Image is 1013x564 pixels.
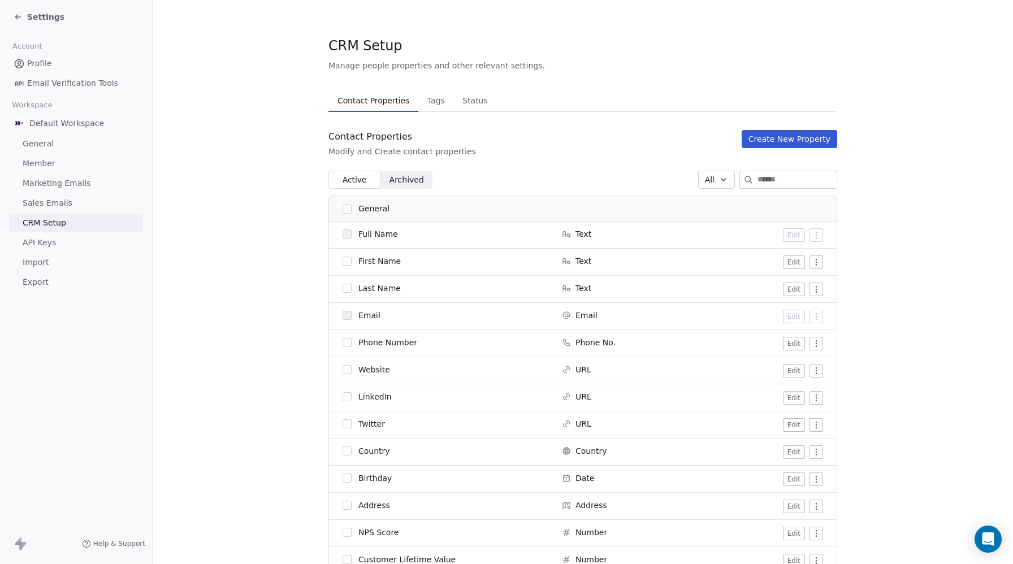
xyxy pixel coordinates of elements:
[423,93,449,109] span: Tags
[783,500,805,513] button: Edit
[575,310,598,321] span: Email
[7,38,47,55] span: Account
[82,539,145,548] a: Help & Support
[358,255,401,267] span: First Name
[389,174,424,186] span: Archived
[29,118,104,129] span: Default Workspace
[783,255,805,269] button: Edit
[358,203,389,215] span: General
[358,500,390,511] span: Address
[575,255,591,267] span: Text
[23,237,56,249] span: API Keys
[23,197,72,209] span: Sales Emails
[575,283,591,294] span: Text
[575,445,607,457] span: Country
[783,472,805,486] button: Edit
[575,418,591,429] span: URL
[358,310,380,321] span: Email
[575,228,591,240] span: Text
[783,418,805,432] button: Edit
[358,418,385,429] span: Twitter
[328,130,476,144] div: Contact Properties
[575,500,607,511] span: Address
[575,337,616,348] span: Phone No.
[358,364,390,375] span: Website
[575,472,594,484] span: Date
[7,97,57,114] span: Workspace
[575,364,591,375] span: URL
[27,11,64,23] span: Settings
[9,214,143,232] a: CRM Setup
[9,54,143,73] a: Profile
[705,174,715,186] span: All
[783,527,805,540] button: Edit
[9,135,143,153] a: General
[23,257,49,268] span: Import
[328,37,402,54] span: CRM Setup
[93,539,145,548] span: Help & Support
[358,283,401,294] span: Last Name
[27,58,52,70] span: Profile
[783,283,805,296] button: Edit
[328,60,545,71] span: Manage people properties and other relevant settings.
[9,233,143,252] a: API Keys
[9,74,143,93] a: Email Verification Tools
[358,391,392,402] span: LinkedIn
[358,228,398,240] span: Full Name
[27,77,118,89] span: Email Verification Tools
[358,337,417,348] span: Phone Number
[783,445,805,459] button: Edit
[333,93,414,109] span: Contact Properties
[14,118,25,129] img: AVATAR%20METASKILL%20-%20Colori%20Positivo.png
[23,138,54,150] span: General
[9,194,143,212] a: Sales Emails
[14,11,64,23] a: Settings
[783,228,805,242] button: Edit
[358,472,392,484] span: Birthday
[9,253,143,272] a: Import
[23,276,49,288] span: Export
[975,526,1002,553] div: Open Intercom Messenger
[328,146,476,157] div: Modify and Create contact properties
[742,130,837,148] button: Create New Property
[9,174,143,193] a: Marketing Emails
[23,217,66,229] span: CRM Setup
[358,445,390,457] span: Country
[23,177,90,189] span: Marketing Emails
[23,158,55,170] span: Member
[575,527,607,538] span: Number
[575,391,591,402] span: URL
[358,527,399,538] span: NPS Score
[783,391,805,405] button: Edit
[9,154,143,173] a: Member
[783,310,805,323] button: Edit
[458,93,492,109] span: Status
[783,337,805,350] button: Edit
[783,364,805,378] button: Edit
[9,273,143,292] a: Export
